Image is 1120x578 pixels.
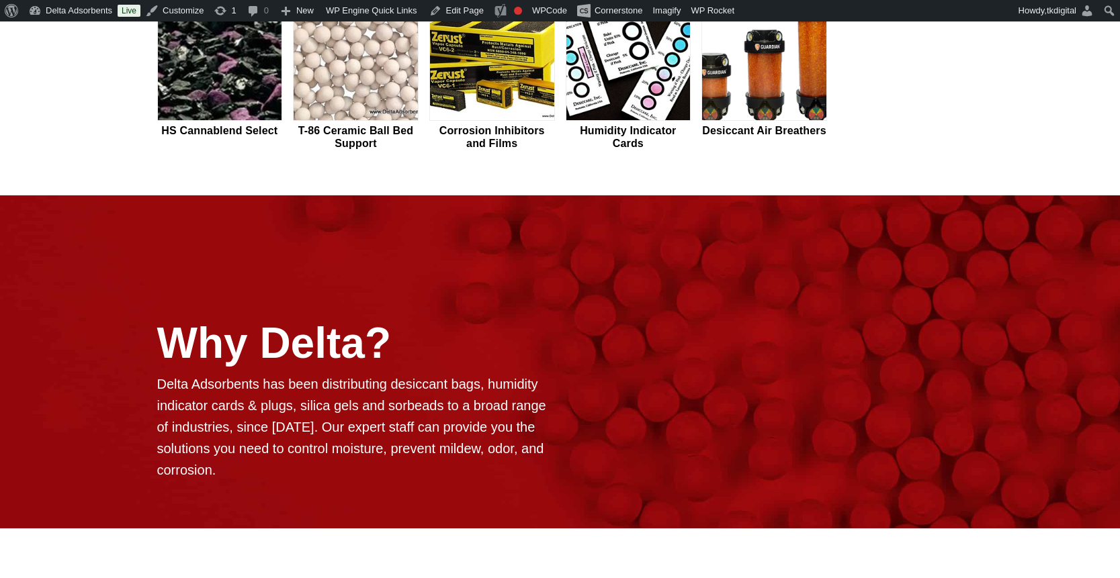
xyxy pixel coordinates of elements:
h2: T-86 Ceramic Ball Bed Support [293,124,419,150]
h2: Humidity Indicator Cards [566,124,691,150]
span: tkdigital [1047,5,1076,15]
h2: HS Cannablend Select [157,124,283,137]
h2: Desiccant Air Breathers [701,124,827,137]
a: Live [118,5,140,17]
div: Why Delta? [157,314,555,374]
span: Delta Adsorbents has been distributing desiccant bags, humidity indicator cards & plugs, silica g... [157,377,546,477]
div: Focus keyphrase not set [514,7,522,15]
h2: Corrosion Inhibitors and Films [429,124,555,150]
